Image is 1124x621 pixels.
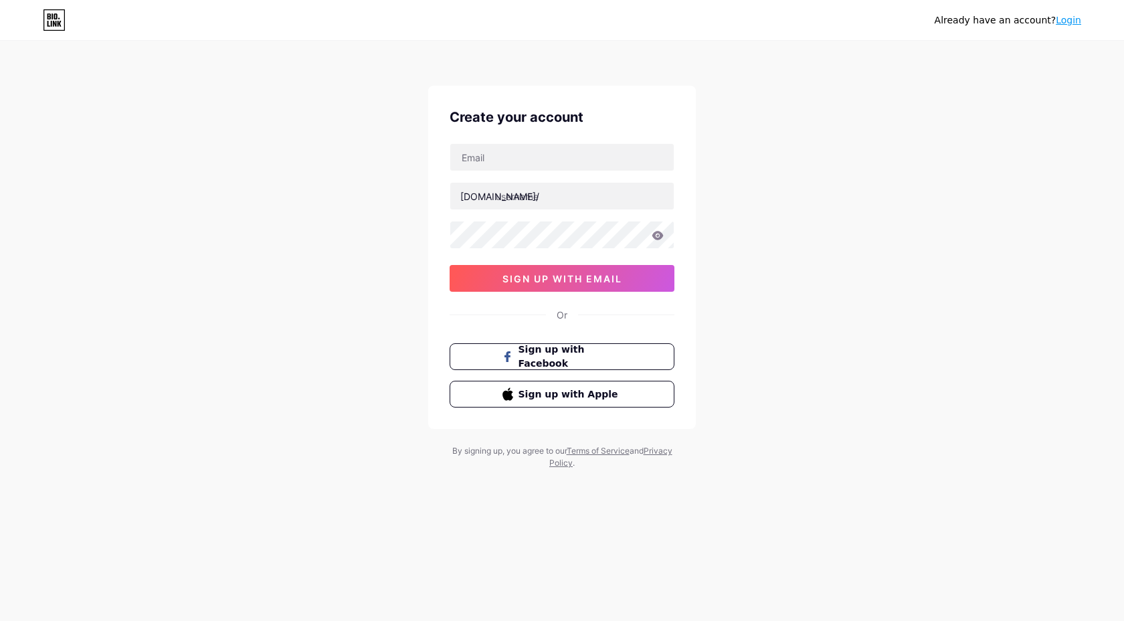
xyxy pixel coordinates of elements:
a: Terms of Service [567,446,630,456]
input: username [450,183,674,209]
div: [DOMAIN_NAME]/ [460,189,539,203]
button: sign up with email [450,265,674,292]
div: Or [557,308,567,322]
button: Sign up with Apple [450,381,674,408]
button: Sign up with Facebook [450,343,674,370]
span: Sign up with Facebook [519,343,622,371]
div: Create your account [450,107,674,127]
a: Login [1056,15,1081,25]
span: sign up with email [502,273,622,284]
input: Email [450,144,674,171]
span: Sign up with Apple [519,387,622,402]
div: Already have an account? [935,13,1081,27]
div: By signing up, you agree to our and . [448,445,676,469]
